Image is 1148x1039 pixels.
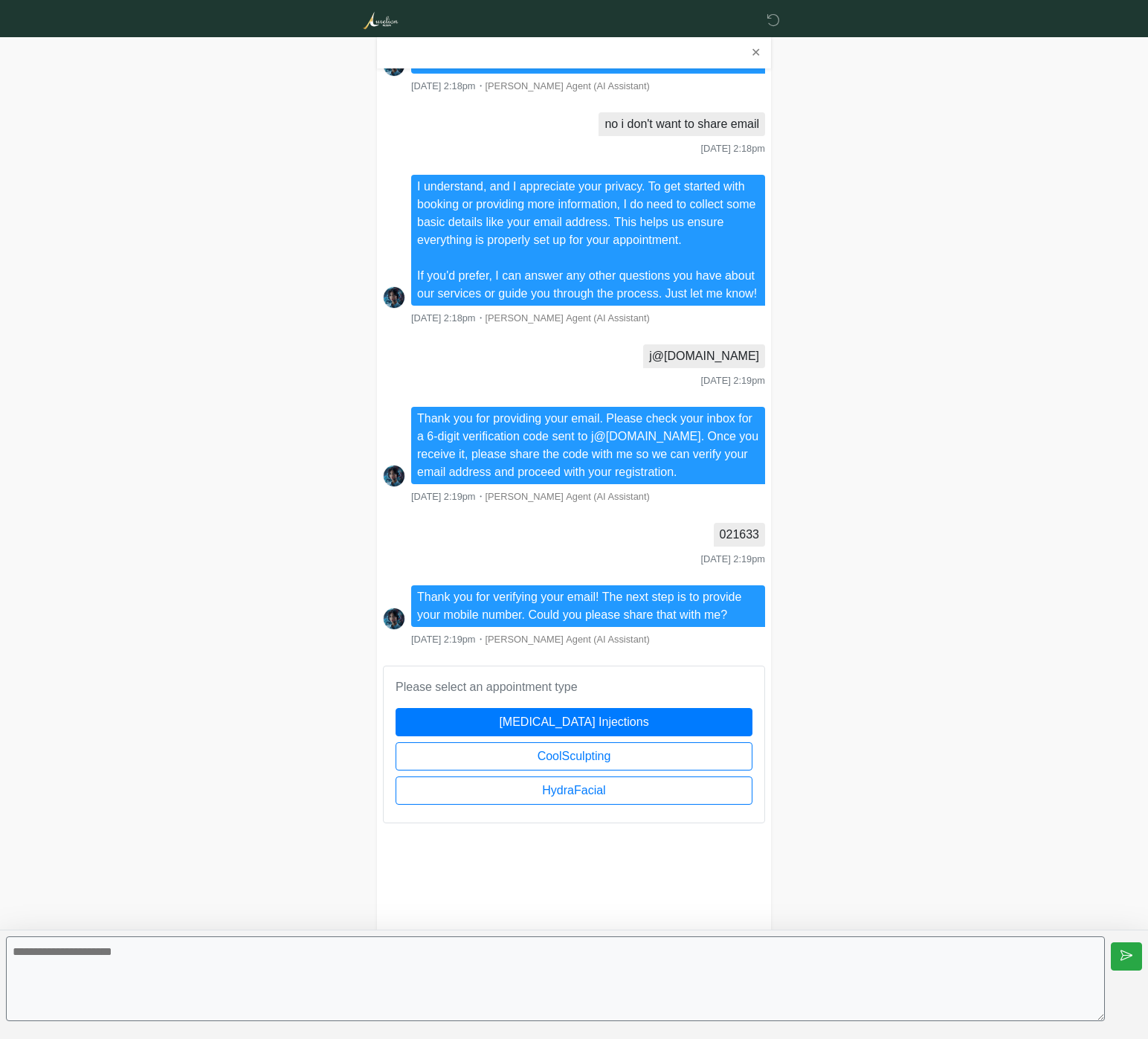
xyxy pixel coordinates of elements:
[714,523,765,547] li: 021633
[411,634,650,645] small: ・
[643,344,765,368] li: j@[DOMAIN_NAME]
[411,175,765,306] li: I understand, and I appreciate your privacy. To get started with booking or providing more inform...
[396,776,752,805] button: HydraFacial
[411,312,476,324] span: [DATE] 2:18pm
[383,608,405,630] img: Screenshot_2025-06-19_at_17.41.14.png
[599,112,765,136] li: no i don't want to share email
[411,407,765,484] li: Thank you for providing your email. Please check your inbox for a 6-digit verification code sent ...
[411,80,476,91] span: [DATE] 2:18pm
[362,11,399,30] img: Aurelion Med Spa Logo
[700,143,765,154] span: [DATE] 2:18pm
[383,286,405,309] img: Screenshot_2025-06-19_at_17.41.14.png
[700,553,765,564] span: [DATE] 2:19pm
[486,312,650,324] span: [PERSON_NAME] Agent (AI Assistant)
[486,80,650,91] span: [PERSON_NAME] Agent (AI Assistant)
[396,678,752,696] p: Please select an appointment type
[411,491,476,502] span: [DATE] 2:19pm
[411,634,476,645] span: [DATE] 2:19pm
[411,585,765,627] li: Thank you for verifying your email! The next step is to provide your mobile number. Could you ple...
[411,491,650,502] small: ・
[396,708,752,736] button: [MEDICAL_DATA] Injections
[486,491,650,502] span: [PERSON_NAME] Agent (AI Assistant)
[411,312,650,324] small: ・
[746,43,765,62] button: ✕
[486,634,650,645] span: [PERSON_NAME] Agent (AI Assistant)
[700,375,765,386] span: [DATE] 2:19pm
[396,742,752,771] button: CoolSculpting
[411,80,650,91] small: ・
[383,465,405,487] img: Screenshot_2025-06-19_at_17.41.14.png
